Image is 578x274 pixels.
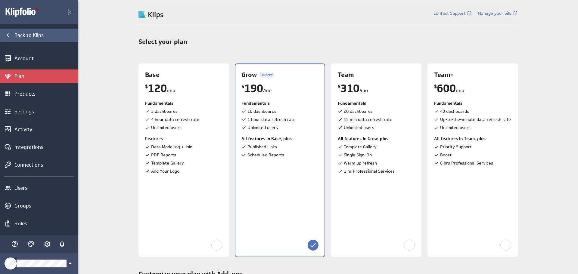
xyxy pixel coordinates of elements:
[5,7,47,17] img: Klipfolio account logo
[434,144,511,150] li: Ensures technical questions are addressed at the top of the queue over email. Our Support Team op...
[434,116,511,123] li: Data refresh rate is the interval at which your data is automatically updated.
[241,125,319,131] li: A user is a named individual who can log into Klipfolio with a unique email address. When added, ...
[440,152,452,158] p: Boost
[151,125,182,131] p: Unlimited users
[14,91,77,97] div: Products
[241,108,319,115] li: A dashboard is a collection of visualizations used to report on the current status of metrics and...
[10,239,20,249] div: Help
[344,160,377,166] p: Warm up refresh
[247,144,277,150] p: Published Links
[244,84,263,93] span: 190
[338,70,354,80] p: Team
[42,239,52,249] div: Account and settings
[344,152,372,158] p: Single Sign-On
[440,116,511,123] p: Up-to-the-minute data refresh rate
[14,55,77,62] div: Account
[57,239,67,249] div: Notifications
[338,136,415,142] p: All features in Grow, plus
[14,144,77,150] div: Integrations
[344,144,377,150] p: Template Gallery
[167,88,175,93] span: /mo
[434,84,437,89] span: $
[138,11,163,19] img: Klips
[151,116,199,123] p: 4 hour data refresh rate
[434,125,511,131] li: A user is a named individual who can log into Klipfolio with a unique email address. When added, ...
[338,84,340,89] span: $
[344,108,373,115] p: 20 dashboards
[340,84,359,93] span: 310
[14,126,77,133] div: Activity
[344,116,392,123] p: 15 min data refresh rate
[338,125,415,131] li: A user is a named individual who can log into Klipfolio with a unique email address. When added, ...
[26,239,36,249] div: Themes
[247,125,278,131] p: Unlimited users
[440,108,469,115] p: 40 dashboards
[263,88,272,93] span: /mo
[478,11,518,16] a: Manage your bills
[145,70,160,80] p: Base
[434,108,511,115] li: A dashboard is a collection of visualizations used to report on the current status of metrics and...
[241,116,319,123] li: Data refresh rate is the interval at which your data is automatically updated.
[434,160,511,166] li: Need help building and designing amazing visualizations and dashboards? Two hours a month of Prof...
[145,160,222,166] li: Get access to hundreds of pre-built Klips and dashboards. It's fast and easy to add them to your ...
[440,125,471,131] p: Unlimited users
[14,73,77,79] div: Plan
[14,220,77,227] div: Roles
[338,160,415,166] li: Specify a daily time to refresh all data sources in your account so they're ready to go when user...
[145,152,222,158] li: Render your reports and dashboards as PDFs.
[241,70,257,80] p: Grow
[338,152,415,158] li: Enables single sign-on for your Klipfolio app with options to integrate via SAML or a custom appr...
[434,70,454,80] p: Team+
[433,11,472,16] a: Contact Support
[151,168,179,174] p: Add Your Logo
[14,162,77,168] div: Connections
[145,84,148,89] span: $
[338,144,415,150] li: Get access to hundreds of pre-built Klips and dashboards. It's fast and easy to add them to your ...
[145,168,222,174] li: Replace the Klipfolio logo with your own logo.
[434,136,511,142] p: All features in Team, plus
[145,116,222,123] li: Data refresh rate is the interval at which your data is automatically updated.
[434,152,511,158] li: Improve performance and get up-to-the-minute data with extra cache and a dedicated queue for your...
[151,144,192,150] p: Data Modelling + Join
[151,160,184,166] p: Template Gallery
[14,202,77,209] div: Groups
[14,108,77,115] div: Settings
[456,88,464,93] span: /mo
[27,240,35,248] svg: Themes
[440,144,472,150] p: Priority Support
[148,84,167,93] span: 120
[241,144,319,150] li: Share dashboards internally and externally, with multiple access options, ranging from public and...
[247,116,296,123] p: 1 hour data refresh rate
[338,108,415,115] li: A dashboard is a collection of visualizations used to report on the current status of metrics and...
[151,108,178,115] p: 3 dashboards
[437,84,456,93] span: 600
[344,168,395,174] p: 1 hr Professional Services
[65,7,76,17] div: Collapse
[433,11,466,15] span: Contact Support
[338,168,415,174] li: Need help building and designing amazing visualizations and dashboards? One hour of Professional ...
[44,240,51,248] svg: Account and settings
[241,152,319,158] li: Email scheduled snapshots of dashboards and Klips as PDFs or images.
[259,72,274,78] div: Current
[151,152,176,158] p: PDF Reports
[247,108,276,115] p: 10 dashboards
[338,116,415,123] li: Data refresh rate is the interval at which your data is automatically updated.
[241,84,244,89] span: $
[359,88,368,93] span: /mo
[241,100,319,106] p: Fundamentals
[241,136,319,142] p: All features in Base, plus
[145,144,222,150] li: Prep and model data to make it easier for you and your team to create amazing visualizations. Use...
[440,160,493,166] p: 6 hrs Professional Services
[14,32,77,38] div: Back to Klips
[145,100,222,106] p: Fundamentals
[338,100,415,106] p: Fundamentals
[247,152,284,158] p: Scheduled Reports
[14,185,77,191] div: Users
[344,125,374,131] p: Unlimited users
[145,108,222,115] li: A dashboard is a collection of visualizations used to report on the current status of metrics and...
[145,136,222,142] p: Features
[434,100,511,106] p: Fundamentals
